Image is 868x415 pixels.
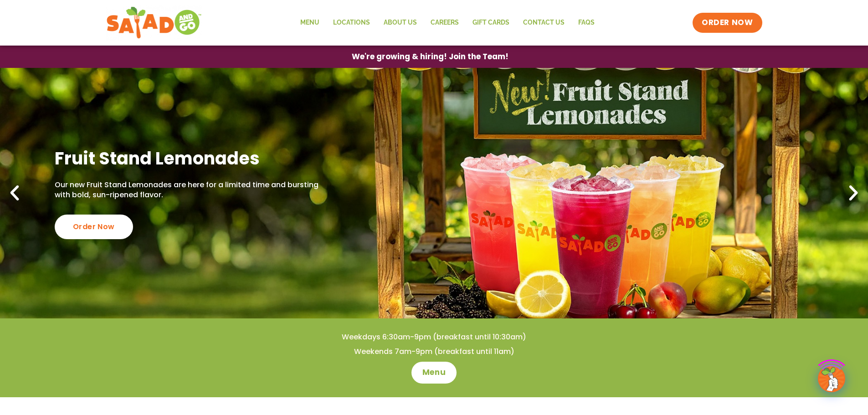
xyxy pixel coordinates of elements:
a: Locations [326,12,377,33]
a: GIFT CARDS [466,12,516,33]
img: new-SAG-logo-768×292 [106,5,202,41]
h4: Weekdays 6:30am-9pm (breakfast until 10:30am) [18,332,850,342]
div: Order Now [55,215,133,239]
p: Our new Fruit Stand Lemonades are here for a limited time and bursting with bold, sun-ripened fla... [55,180,323,200]
a: We're growing & hiring! Join the Team! [338,46,522,67]
span: We're growing & hiring! Join the Team! [352,53,508,61]
nav: Menu [293,12,601,33]
h2: Fruit Stand Lemonades [55,147,323,169]
a: Menu [293,12,326,33]
a: FAQs [571,12,601,33]
h4: Weekends 7am-9pm (breakfast until 11am) [18,347,850,357]
a: About Us [377,12,424,33]
a: Careers [424,12,466,33]
a: Contact Us [516,12,571,33]
span: Menu [422,367,446,378]
a: Menu [411,362,457,384]
span: ORDER NOW [702,17,753,28]
a: ORDER NOW [693,13,762,33]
